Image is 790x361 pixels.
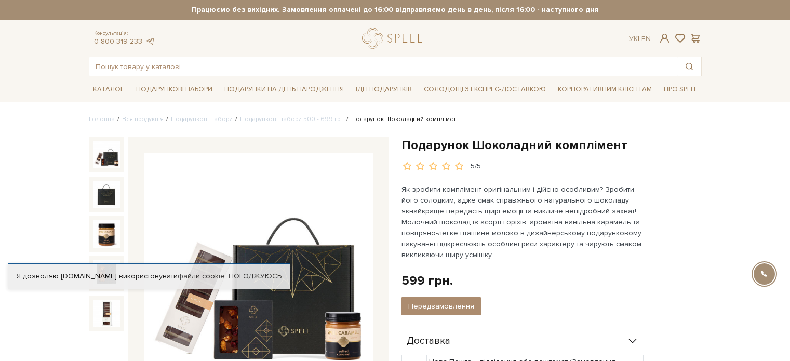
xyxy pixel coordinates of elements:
a: 0 800 319 233 [94,37,142,46]
strong: Працюємо без вихідних. Замовлення оплачені до 16:00 відправляємо день в день, після 16:00 - насту... [89,5,702,15]
img: Подарунок Шоколадний комплімент [93,181,120,208]
span: | [638,34,639,43]
span: Консультація: [94,30,155,37]
img: Подарунок Шоколадний комплімент [93,260,120,287]
a: Про Spell [660,82,701,98]
li: Подарунок Шоколадний комплімент [344,115,460,124]
a: Вся продукція [122,115,164,123]
a: Подарункові набори 500 - 699 грн [240,115,344,123]
div: 5/5 [471,162,481,171]
a: Солодощі з експрес-доставкою [420,81,550,98]
img: Подарунок Шоколадний комплімент [93,220,120,247]
a: Каталог [89,82,128,98]
input: Пошук товару у каталозі [89,57,677,76]
button: Пошук товару у каталозі [677,57,701,76]
div: Ук [629,34,651,44]
a: Ідеї подарунків [352,82,416,98]
a: En [641,34,651,43]
button: Передзамовлення [401,297,481,315]
a: telegram [145,37,155,46]
a: Подарункові набори [132,82,217,98]
a: файли cookie [178,272,225,280]
p: Як зробити комплімент оригінальним і дійсно особливим? Зробити його солодким, адже смак справжньо... [401,184,645,260]
h1: Подарунок Шоколадний комплімент [401,137,702,153]
a: Головна [89,115,115,123]
a: Подарункові набори [171,115,233,123]
a: Погоджуюсь [229,272,282,281]
img: Подарунок Шоколадний комплімент [93,300,120,327]
a: Корпоративним клієнтам [554,82,656,98]
a: Подарунки на День народження [220,82,348,98]
div: Я дозволяю [DOMAIN_NAME] використовувати [8,272,290,281]
div: 599 грн. [401,273,453,289]
span: Доставка [407,337,450,346]
img: Подарунок Шоколадний комплімент [93,141,120,168]
a: logo [362,28,427,49]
